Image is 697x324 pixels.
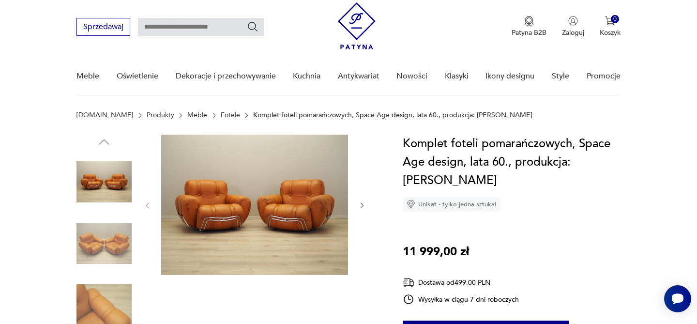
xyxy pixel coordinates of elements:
img: Ikona koszyka [605,16,615,26]
p: Koszyk [600,28,621,37]
a: Kuchnia [293,58,320,95]
img: Zdjęcie produktu Komplet foteli pomarańczowych, Space Age design, lata 60., produkcja: Włochy [76,216,132,271]
button: 0Koszyk [600,16,621,37]
img: Patyna - sklep z meblami i dekoracjami vintage [338,2,376,49]
img: Ikona medalu [524,16,534,27]
img: Ikonka użytkownika [568,16,578,26]
img: Zdjęcie produktu Komplet foteli pomarańczowych, Space Age design, lata 60., produkcja: Włochy [76,154,132,209]
a: Nowości [396,58,427,95]
a: Promocje [587,58,621,95]
button: Szukaj [247,21,258,32]
p: Zaloguj [562,28,584,37]
button: Sprzedawaj [76,18,130,36]
p: Patyna B2B [512,28,546,37]
a: Meble [76,58,99,95]
a: Fotele [221,111,240,119]
a: Sprzedawaj [76,24,130,31]
div: Unikat - tylko jedna sztuka! [403,197,500,212]
button: Zaloguj [562,16,584,37]
a: Ikony designu [485,58,534,95]
iframe: Smartsupp widget button [664,285,691,312]
a: Produkty [147,111,174,119]
p: 11 999,00 zł [403,243,469,261]
a: Oświetlenie [117,58,158,95]
a: Meble [187,111,207,119]
a: Klasyki [445,58,469,95]
a: Style [552,58,569,95]
a: [DOMAIN_NAME] [76,111,133,119]
img: Ikona diamentu [407,200,415,209]
a: Dekoracje i przechowywanie [176,58,276,95]
p: Komplet foteli pomarańczowych, Space Age design, lata 60., produkcja: [PERSON_NAME] [253,111,532,119]
a: Antykwariat [338,58,379,95]
h1: Komplet foteli pomarańczowych, Space Age design, lata 60., produkcja: [PERSON_NAME] [403,135,620,190]
a: Ikona medaluPatyna B2B [512,16,546,37]
div: 0 [611,15,619,23]
img: Zdjęcie produktu Komplet foteli pomarańczowych, Space Age design, lata 60., produkcja: Włochy [161,135,348,275]
div: Dostawa od 499,00 PLN [403,277,519,289]
img: Ikona dostawy [403,277,414,289]
button: Patyna B2B [512,16,546,37]
div: Wysyłka w ciągu 7 dni roboczych [403,293,519,305]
